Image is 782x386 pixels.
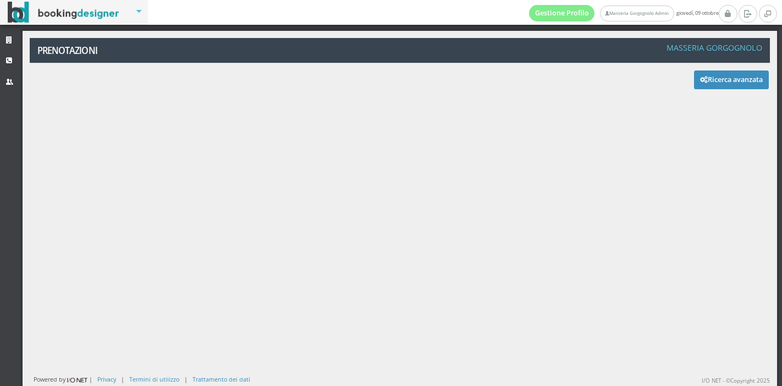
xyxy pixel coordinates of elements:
[65,376,89,384] img: ionet_small_logo.png
[8,2,119,23] img: BookingDesigner.com
[30,38,144,63] a: Prenotazioni
[129,375,179,383] a: Termini di utilizzo
[97,375,116,383] a: Privacy
[529,5,719,21] span: giovedì, 09 ottobre
[529,5,595,21] a: Gestione Profilo
[600,6,674,21] a: Masseria Gorgognolo Admin
[184,375,188,383] div: |
[34,375,92,384] div: Powered by |
[192,375,250,383] a: Trattamento dei dati
[121,375,124,383] div: |
[694,70,769,89] button: Ricerca avanzata
[667,43,762,52] h4: Masseria Gorgognolo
